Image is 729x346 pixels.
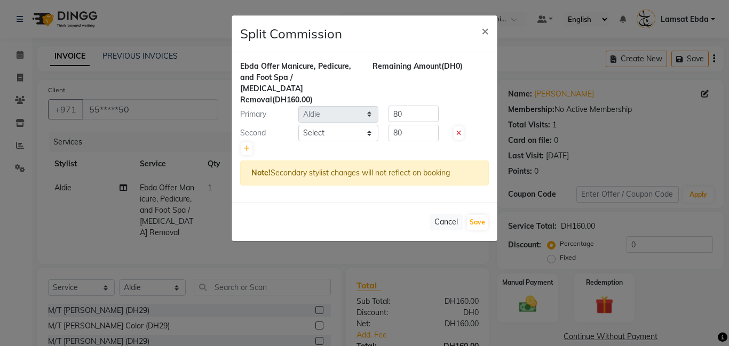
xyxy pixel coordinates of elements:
[467,215,488,230] button: Save
[441,61,463,71] span: (DH0)
[272,95,313,104] span: (DH160.00)
[251,168,271,178] strong: Note!
[240,61,351,104] span: Ebda Offer Manicure, Pedicure, and Foot Spa / [MEDICAL_DATA] Removal
[240,160,489,186] div: Secondary stylist changes will not reflect on booking
[232,109,298,120] div: Primary
[232,127,298,139] div: Second
[473,15,497,45] button: Close
[373,61,441,71] span: Remaining Amount
[481,22,489,38] span: ×
[430,214,463,230] button: Cancel
[240,24,342,43] h4: Split Commission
